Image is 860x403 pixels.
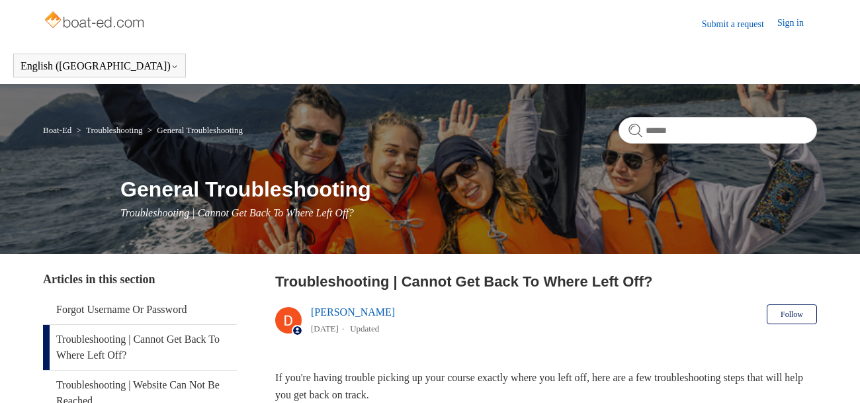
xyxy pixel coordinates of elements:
a: [PERSON_NAME] [311,306,395,318]
li: General Troubleshooting [145,125,243,135]
button: Follow Article [767,304,817,324]
a: Forgot Username Or Password [43,295,237,324]
a: Sign in [777,16,817,32]
h1: General Troubleshooting [120,173,817,205]
li: Troubleshooting [74,125,145,135]
li: Boat-Ed [43,125,74,135]
input: Search [619,117,817,144]
a: Troubleshooting | Cannot Get Back To Where Left Off? [43,325,237,370]
span: Articles in this section [43,273,155,286]
p: If you're having trouble picking up your course exactly where you left off, here are a few troubl... [275,369,817,403]
a: General Troubleshooting [157,125,243,135]
span: Troubleshooting | Cannot Get Back To Where Left Off? [120,207,354,218]
button: English ([GEOGRAPHIC_DATA]) [21,60,179,72]
li: Updated [350,324,379,334]
a: Troubleshooting [86,125,142,135]
a: Boat-Ed [43,125,71,135]
a: Submit a request [702,17,777,31]
img: Boat-Ed Help Center home page [43,8,148,34]
h2: Troubleshooting | Cannot Get Back To Where Left Off? [275,271,817,292]
time: 05/14/2024, 13:31 [311,324,339,334]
